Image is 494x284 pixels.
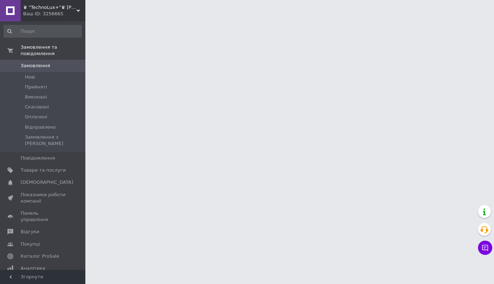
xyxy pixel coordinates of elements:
span: Нові [25,74,35,80]
span: Панель управління [21,210,66,223]
div: Ваш ID: 3256665 [23,11,85,17]
span: Замовлення [21,63,50,69]
button: Чат з покупцем [478,241,492,255]
span: Скасовані [25,104,49,110]
span: Відправлено [25,124,56,130]
span: Каталог ProSale [21,253,59,259]
span: Відгуки [21,229,39,235]
span: Покупці [21,241,40,247]
span: Аналітика [21,265,45,272]
span: Прийняті [25,84,47,90]
input: Пошук [4,25,82,38]
span: [DEMOGRAPHIC_DATA] [21,179,73,186]
span: Товари та послуги [21,167,66,173]
span: Показники роботи компанії [21,192,66,204]
span: Оплачені [25,114,47,120]
span: Повідомлення [21,155,55,161]
span: Замовлення та повідомлення [21,44,85,57]
span: ♛ "TechnoLux+"♛ Інтернет Магазин [23,4,76,11]
span: Замовлення з [PERSON_NAME] [25,134,81,147]
span: Виконані [25,94,47,100]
